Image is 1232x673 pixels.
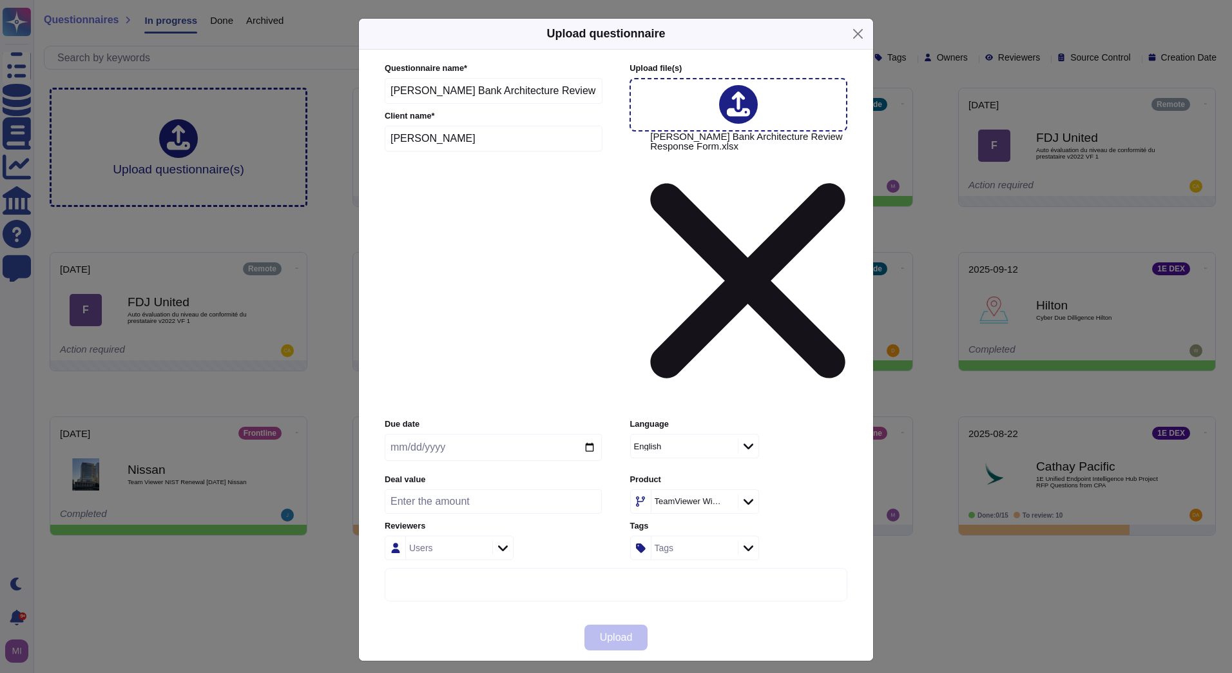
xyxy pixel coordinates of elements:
[546,25,665,43] h5: Upload questionnaire
[655,497,722,505] div: TeamViewer Wide
[385,78,602,104] input: Enter questionnaire name
[584,625,648,650] button: Upload
[630,522,847,531] label: Tags
[385,112,602,121] label: Client name
[655,543,674,552] div: Tags
[600,632,633,643] span: Upload
[385,126,602,151] input: Enter company name of the client
[385,489,602,514] input: Enter the amount
[650,132,845,411] span: [PERSON_NAME] Bank Architecture Review Response Form.xlsx
[630,63,682,73] span: Upload file (s)
[385,476,602,484] label: Deal value
[409,543,433,552] div: Users
[848,24,868,44] button: Close
[630,420,847,429] label: Language
[385,434,602,461] input: Due date
[634,442,662,451] div: English
[385,522,602,531] label: Reviewers
[630,476,847,484] label: Product
[385,64,602,73] label: Questionnaire name
[385,420,602,429] label: Due date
